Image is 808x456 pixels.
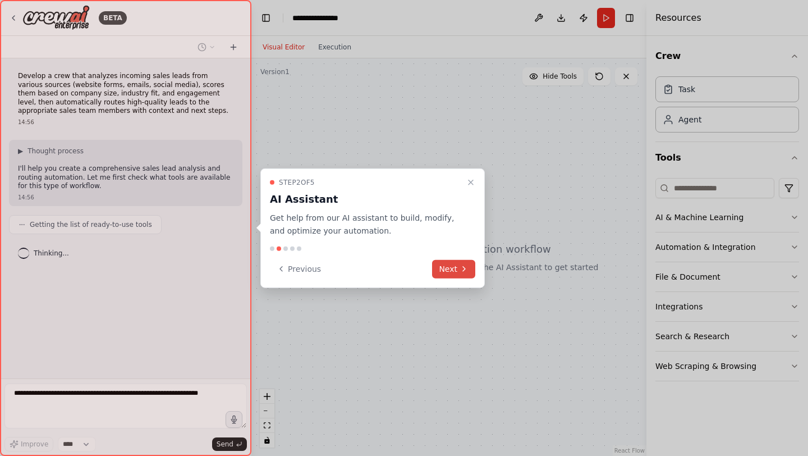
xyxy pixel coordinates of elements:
button: Next [432,259,475,278]
button: Hide left sidebar [258,10,274,26]
button: Close walkthrough [464,176,478,189]
h3: AI Assistant [270,191,462,207]
p: Get help from our AI assistant to build, modify, and optimize your automation. [270,212,462,238]
span: Step 2 of 5 [279,178,315,187]
button: Previous [270,259,328,278]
